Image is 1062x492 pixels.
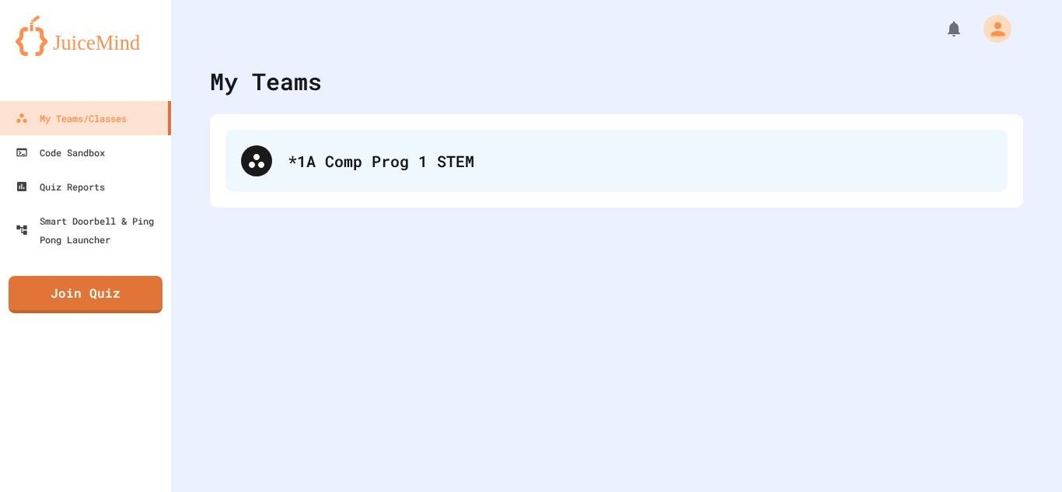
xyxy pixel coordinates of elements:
div: *1A Comp Prog 1 STEM [225,130,1008,192]
div: My Account [967,11,1015,47]
div: My Teams [210,64,322,99]
div: Smart Doorbell & Ping Pong Launcher [16,211,165,249]
div: My Notifications [916,16,967,42]
img: logo-orange.svg [16,16,155,56]
div: Code Sandbox [16,143,105,162]
div: My Teams/Classes [16,109,127,127]
div: *1A Comp Prog 1 STEM [288,149,992,173]
div: Quiz Reports [16,177,105,196]
a: Join Quiz [9,276,162,313]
